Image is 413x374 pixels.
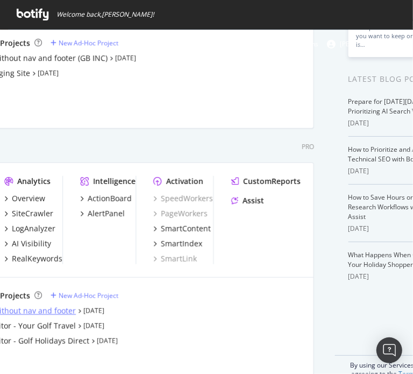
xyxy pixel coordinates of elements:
div: CustomReports [243,176,300,187]
a: ActionBoard [80,193,132,204]
div: Overview [12,193,45,204]
div: Open Intercom Messenger [376,337,402,363]
div: SiteCrawler [12,208,53,219]
div: Botify Academy [119,39,176,50]
a: CustomReports [231,176,300,187]
div: Activation [166,176,204,187]
a: [DATE] [38,68,59,77]
a: [DATE] [83,306,104,315]
a: Knowledge Base [188,30,251,59]
a: AlertPanel [80,208,125,219]
div: AI Visibility [12,238,51,249]
div: Intelligence [93,176,136,187]
a: SmartIndex [153,238,202,249]
span: Tom Duncombe [340,39,390,48]
div: ActionBoard [88,193,132,204]
a: SpeedWorkers [153,193,213,204]
a: [DATE] [97,336,118,345]
div: RealKeywords [12,253,62,264]
div: Assist [242,195,264,206]
div: Analytics [17,176,51,187]
a: Botify Academy [119,30,176,59]
div: New Ad-Hoc Project [59,291,118,300]
button: [PERSON_NAME] [318,36,408,53]
a: [DATE] [83,321,104,330]
a: New Ad-Hoc Project [51,291,118,300]
a: SmartLink [153,253,197,264]
div: LogAnalyzer [12,223,55,234]
a: Assist [231,195,264,206]
div: Organizations [263,39,318,50]
div: SmartContent [161,223,211,234]
a: Organizations [263,30,318,59]
a: Overview [4,193,45,204]
a: PageWorkers [153,208,208,219]
a: AI Visibility [4,238,51,249]
span: Welcome back, [PERSON_NAME] ! [57,10,154,19]
div: Knowledge Base [188,39,251,50]
a: RealKeywords [4,253,62,264]
a: LogAnalyzer [4,223,55,234]
div: SmartIndex [161,238,202,249]
a: SmartContent [153,223,211,234]
div: AlertPanel [88,208,125,219]
div: Pro [302,142,314,151]
a: SiteCrawler [4,208,53,219]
